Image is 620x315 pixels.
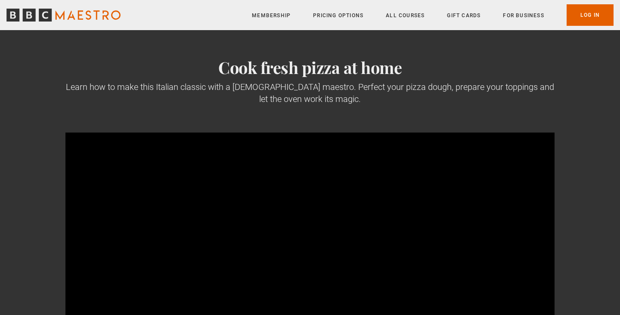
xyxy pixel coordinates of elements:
div: Learn how to make this Italian classic with a [DEMOGRAPHIC_DATA] maestro. Perfect your pizza doug... [65,81,555,105]
a: Log In [567,4,614,26]
a: All Courses [386,11,425,20]
nav: Primary [252,4,614,26]
a: Gift Cards [447,11,480,20]
svg: BBC Maestro [6,9,121,22]
a: Membership [252,11,291,20]
a: For business [503,11,544,20]
h2: Cook fresh pizza at home [65,58,555,77]
a: Pricing Options [313,11,363,20]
